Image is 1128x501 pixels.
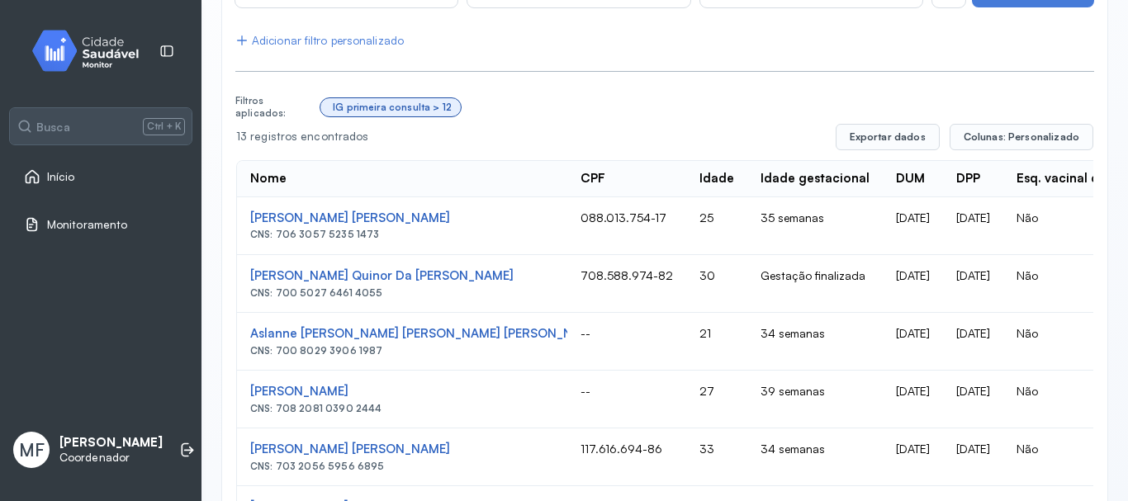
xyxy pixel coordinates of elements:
[19,439,45,461] span: MF
[59,451,163,465] p: Coordenador
[567,313,686,371] td: --
[896,171,925,187] div: DUM
[567,197,686,255] td: 088.013.754-17
[143,118,185,135] span: Ctrl + K
[747,255,883,313] td: Gestação finalizada
[943,371,1003,428] td: [DATE]
[250,210,554,226] div: [PERSON_NAME] [PERSON_NAME]
[883,371,943,428] td: [DATE]
[250,384,554,399] div: [PERSON_NAME]
[699,171,734,187] div: Idade
[235,34,404,48] div: Adicionar filtro personalizado
[24,168,178,185] a: Início
[943,313,1003,371] td: [DATE]
[747,313,883,371] td: 34 semanas
[686,197,747,255] td: 25
[956,171,980,187] div: DPP
[747,428,883,486] td: 34 semanas
[943,255,1003,313] td: [DATE]
[747,371,883,428] td: 39 semanas
[567,371,686,428] td: --
[250,326,554,342] div: Aslanne [PERSON_NAME] [PERSON_NAME] [PERSON_NAME]
[747,197,883,255] td: 35 semanas
[250,268,554,284] div: [PERSON_NAME] Quinor Da [PERSON_NAME]
[250,229,554,240] div: CNS: 706 3057 5235 1473
[36,120,70,135] span: Busca
[567,255,686,313] td: 708.588.974-82
[581,171,605,187] div: CPF
[47,218,127,232] span: Monitoramento
[761,171,870,187] div: Idade gestacional
[17,26,166,75] img: monitor.svg
[250,442,554,457] div: [PERSON_NAME] [PERSON_NAME]
[250,403,554,414] div: CNS: 708 2081 0390 2444
[883,255,943,313] td: [DATE]
[235,95,314,119] div: Filtros aplicados:
[943,197,1003,255] td: [DATE]
[250,171,287,187] div: Nome
[250,287,554,299] div: CNS: 700 5027 6461 4055
[567,428,686,486] td: 117.616.694-86
[950,124,1093,150] button: Colunas: Personalizado
[964,130,1079,144] span: Colunas: Personalizado
[24,216,178,233] a: Monitoramento
[236,130,822,144] div: 13 registros encontrados
[686,313,747,371] td: 21
[47,170,75,184] span: Início
[686,371,747,428] td: 27
[836,124,940,150] button: Exportar dados
[686,428,747,486] td: 33
[250,345,554,357] div: CNS: 700 8029 3906 1987
[943,428,1003,486] td: [DATE]
[250,461,554,472] div: CNS: 703 2056 5956 6895
[883,197,943,255] td: [DATE]
[883,428,943,486] td: [DATE]
[686,255,747,313] td: 30
[883,313,943,371] td: [DATE]
[333,102,452,113] div: IG primeira consulta > 12
[59,435,163,451] p: [PERSON_NAME]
